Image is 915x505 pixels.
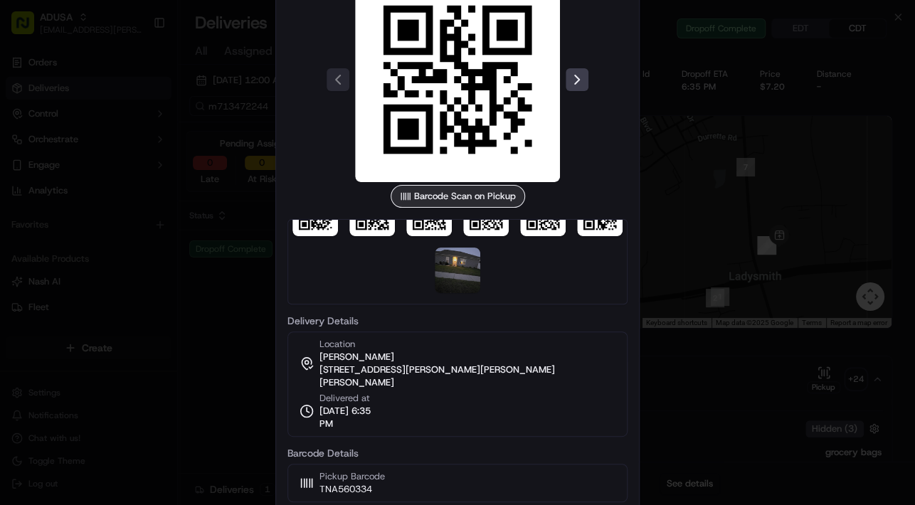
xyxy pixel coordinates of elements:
[37,92,256,107] input: Got a question? Start typing here...
[9,201,115,226] a: 📗Knowledge Base
[14,136,40,161] img: 1736555255976-a54dd68f-1ca7-489b-9aae-adbdc363a1c4
[28,206,109,220] span: Knowledge Base
[100,240,172,252] a: Powered byPylon
[48,150,180,161] div: We're available if you need us!
[14,14,43,43] img: Nash
[319,338,355,351] span: Location
[435,248,480,293] img: photo_proof_of_delivery image
[391,185,525,208] div: Barcode Scan on Pickup
[242,140,259,157] button: Start new chat
[287,448,628,458] label: Barcode Details
[287,316,628,326] label: Delivery Details
[319,363,615,389] span: [STREET_ADDRESS][PERSON_NAME][PERSON_NAME][PERSON_NAME]
[134,206,228,220] span: API Documentation
[319,470,385,483] span: Pickup Barcode
[14,57,259,80] p: Welcome 👋
[14,208,26,219] div: 📗
[115,201,234,226] a: 💻API Documentation
[142,241,172,252] span: Pylon
[319,405,385,430] span: [DATE] 6:35 PM
[319,392,385,405] span: Delivered at
[319,483,385,496] span: TNA560334
[120,208,132,219] div: 💻
[48,136,233,150] div: Start new chat
[319,351,394,363] span: [PERSON_NAME]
